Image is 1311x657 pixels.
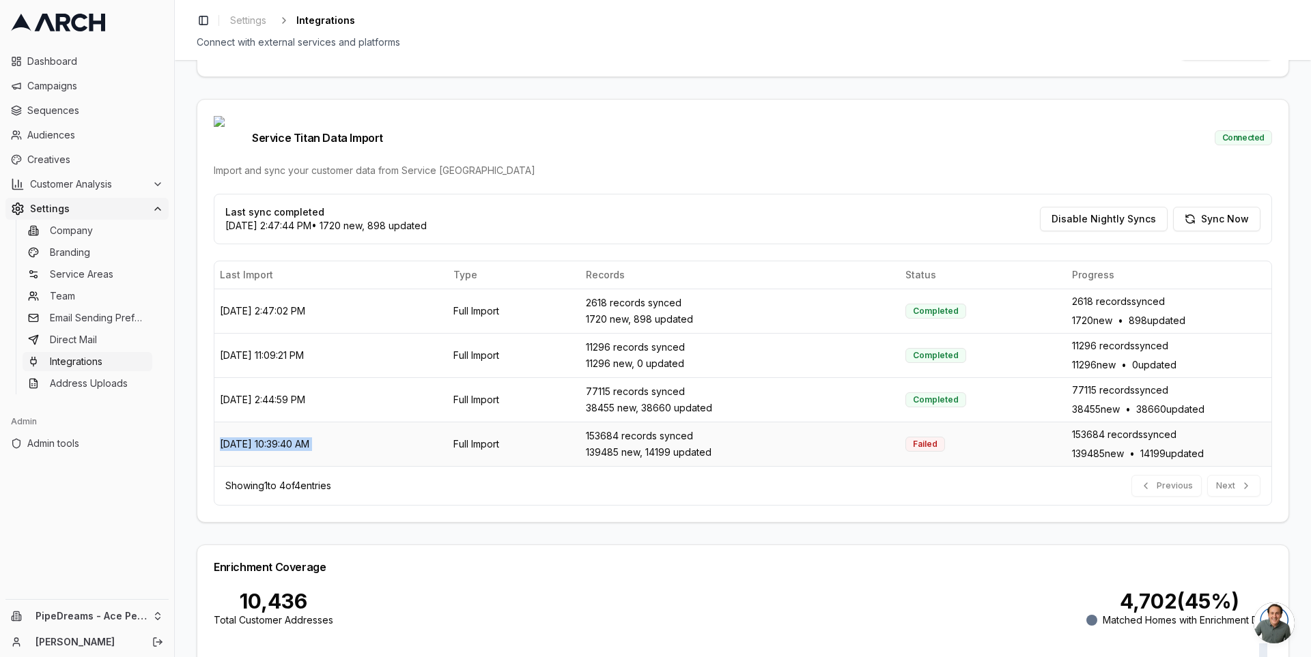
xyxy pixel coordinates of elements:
img: Service Titan logo [214,116,246,160]
p: [DATE] 2:47:44 PM • 1720 new, 898 updated [225,219,427,233]
button: Settings [5,198,169,220]
span: • [1129,447,1135,461]
a: Company [23,221,152,240]
div: 2618 records synced [586,296,894,310]
span: 14199 updated [1140,447,1204,461]
p: Last sync completed [225,205,427,219]
a: Email Sending Preferences [23,308,152,327]
td: [DATE] 11:09:21 PM [214,333,448,377]
span: 0 updated [1132,358,1176,372]
a: Direct Mail [23,330,152,349]
span: 2618 records synced [1072,295,1165,308]
div: 38455 new, 38660 updated [586,401,894,415]
div: 77115 records synced [586,385,894,398]
button: PipeDreams - Ace Pelizon Plumbing [5,605,169,627]
div: Matched Homes with Enrichment Data [1086,613,1272,627]
span: 38660 updated [1136,403,1204,416]
a: Audiences [5,124,169,146]
a: Branding [23,243,152,262]
div: 11296 new, 0 updated [586,357,894,370]
a: Integrations [23,352,152,371]
nav: breadcrumb [225,11,355,30]
span: Direct Mail [50,333,97,347]
td: [DATE] 10:39:40 AM [214,422,448,466]
span: Audiences [27,128,163,142]
div: Completed [905,392,966,407]
a: Campaigns [5,75,169,97]
td: Full Import [448,333,580,377]
a: Service Areas [23,265,152,284]
span: Settings [230,14,266,27]
span: Branding [50,246,90,259]
span: Integrations [50,355,102,368]
div: Showing 1 to 4 of 4 entries [225,479,331,493]
a: Settings [225,11,272,30]
div: Connect with external services and platforms [197,35,1289,49]
span: Dashboard [27,55,163,68]
span: • [1121,358,1127,372]
td: [DATE] 2:44:59 PM [214,377,448,422]
div: 4,702 ( 45 %) [1086,589,1272,613]
span: 153684 records synced [1072,428,1176,441]
span: Creatives [27,153,163,166]
span: 139485 new [1072,447,1124,461]
button: Log out [148,632,167,652]
div: Enrichment Coverage [214,561,1272,572]
div: Completed [905,348,966,363]
span: 77115 records synced [1072,383,1168,397]
span: Sequences [27,104,163,117]
a: Creatives [5,149,169,171]
span: • [1125,403,1131,416]
div: Admin [5,411,169,433]
td: Full Import [448,289,580,333]
span: Service Areas [50,267,113,281]
button: Sync Now [1173,207,1260,231]
td: Full Import [448,422,580,466]
div: 1720 new, 898 updated [586,312,894,326]
div: Failed [905,437,945,452]
div: Total Customer Addresses [214,613,333,627]
span: 898 updated [1129,314,1185,327]
th: Type [448,261,580,289]
span: 38455 new [1072,403,1120,416]
td: [DATE] 2:47:02 PM [214,289,448,333]
span: 11296 new [1072,358,1116,372]
span: Service Titan Data Import [214,116,383,160]
span: Customer Analysis [30,177,147,191]
a: Address Uploads [23,374,152,393]
div: Completed [905,304,966,319]
button: Customer Analysis [5,173,169,195]
span: Team [50,289,75,303]
a: Dashboard [5,50,169,72]
a: Sequences [5,100,169,121]
div: Import and sync your customer data from Service [GEOGRAPHIC_DATA] [214,164,1272,177]
div: 11296 records synced [586,340,894,354]
th: Records [580,261,900,289]
span: 1720 new [1072,314,1112,327]
td: Full Import [448,377,580,422]
a: Admin tools [5,433,169,454]
div: 139485 new, 14199 updated [586,446,894,459]
span: • [1118,314,1123,327]
th: Last Import [214,261,448,289]
span: Integrations [296,14,355,27]
th: Status [900,261,1067,289]
span: Email Sending Preferences [50,311,147,325]
a: Team [23,287,152,306]
div: 153684 records synced [586,429,894,443]
div: Open chat [1254,602,1295,643]
span: Address Uploads [50,377,128,390]
a: [PERSON_NAME] [36,635,137,649]
span: Settings [30,202,147,216]
span: Campaigns [27,79,163,93]
span: Company [50,224,93,237]
span: PipeDreams - Ace Pelizon Plumbing [36,610,147,622]
button: Disable Nightly Syncs [1040,207,1168,231]
div: Connected [1215,130,1272,145]
div: 10,436 [214,589,333,613]
span: Admin tools [27,437,163,450]
span: 11296 records synced [1072,339,1168,353]
th: Progress [1067,261,1271,289]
